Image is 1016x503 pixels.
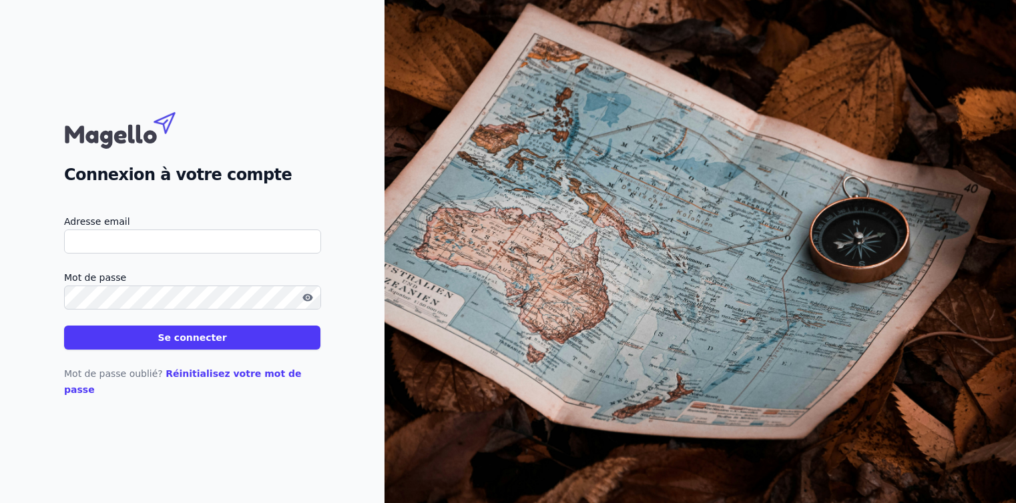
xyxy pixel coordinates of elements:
button: Se connecter [64,326,320,350]
p: Mot de passe oublié? [64,366,320,398]
label: Mot de passe [64,270,320,286]
a: Réinitialisez votre mot de passe [64,368,302,395]
h2: Connexion à votre compte [64,163,320,187]
img: Magello [64,105,204,152]
label: Adresse email [64,213,320,229]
